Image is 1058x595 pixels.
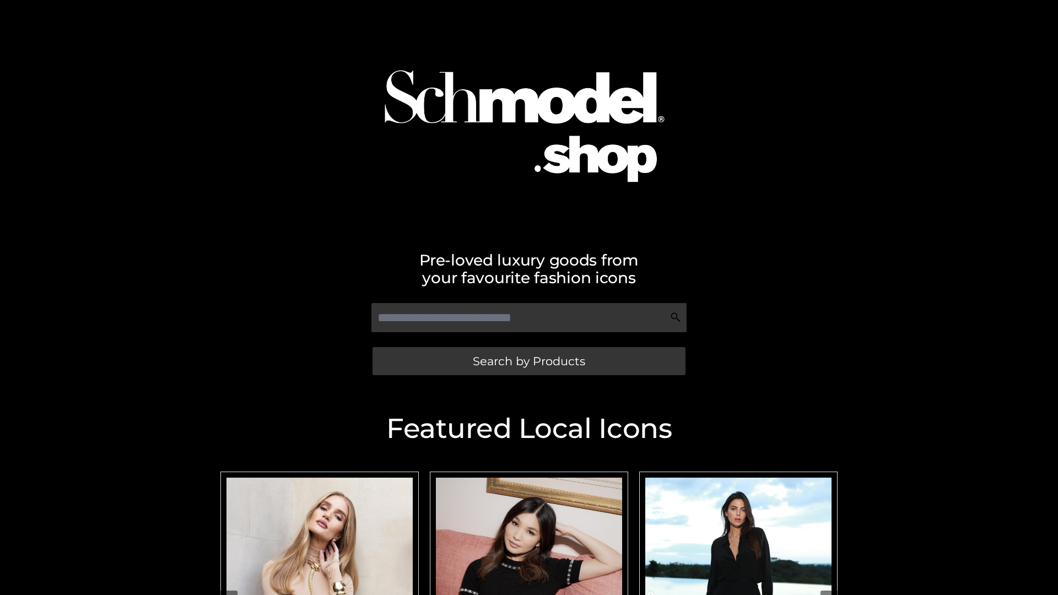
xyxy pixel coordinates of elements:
img: Search Icon [670,312,681,323]
a: Search by Products [373,347,685,375]
h2: Pre-loved luxury goods from your favourite fashion icons [215,251,843,286]
h2: Featured Local Icons​ [215,415,843,442]
span: Search by Products [473,355,585,367]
